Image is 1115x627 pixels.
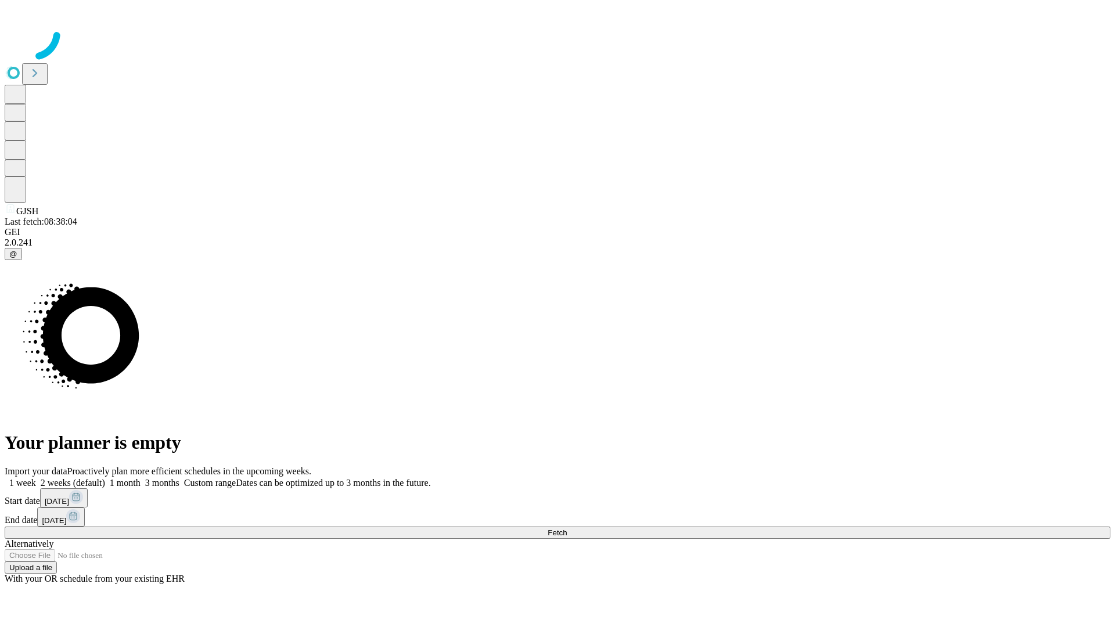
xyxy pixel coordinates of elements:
[110,478,141,488] span: 1 month
[5,466,67,476] span: Import your data
[37,507,85,527] button: [DATE]
[5,539,53,549] span: Alternatively
[42,516,66,525] span: [DATE]
[5,527,1110,539] button: Fetch
[9,250,17,258] span: @
[5,237,1110,248] div: 2.0.241
[40,488,88,507] button: [DATE]
[5,574,185,583] span: With your OR schedule from your existing EHR
[67,466,311,476] span: Proactively plan more efficient schedules in the upcoming weeks.
[145,478,179,488] span: 3 months
[236,478,430,488] span: Dates can be optimized up to 3 months in the future.
[5,217,77,226] span: Last fetch: 08:38:04
[9,478,36,488] span: 1 week
[5,507,1110,527] div: End date
[5,248,22,260] button: @
[5,432,1110,453] h1: Your planner is empty
[45,497,69,506] span: [DATE]
[16,206,38,216] span: GJSH
[5,227,1110,237] div: GEI
[5,488,1110,507] div: Start date
[41,478,105,488] span: 2 weeks (default)
[184,478,236,488] span: Custom range
[548,528,567,537] span: Fetch
[5,561,57,574] button: Upload a file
